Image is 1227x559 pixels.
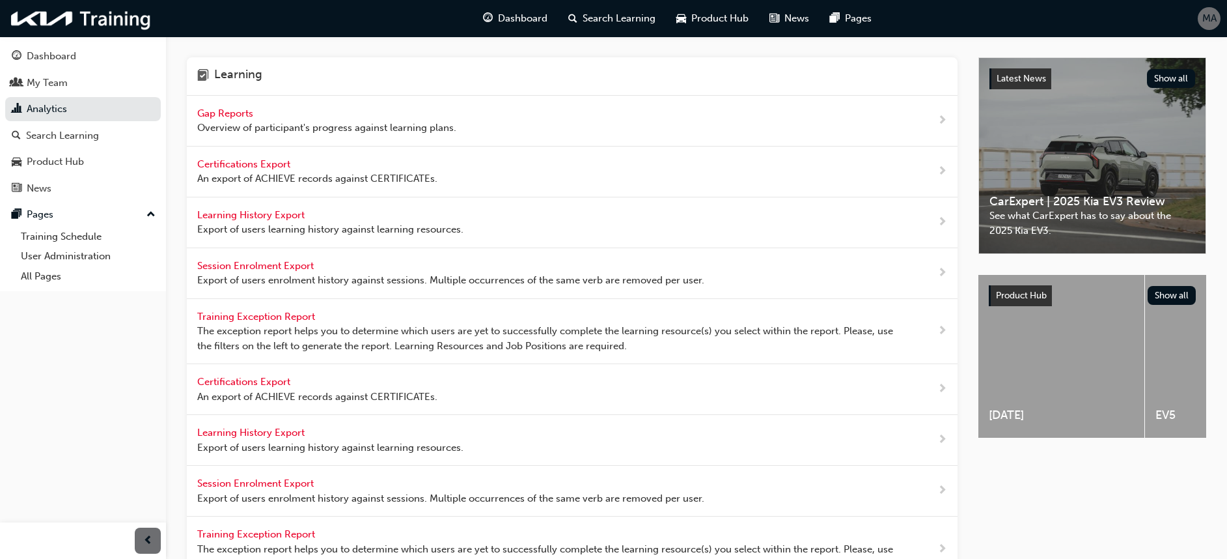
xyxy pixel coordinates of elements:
[7,5,156,32] img: kia-training
[197,121,456,136] span: Overview of participant's progress against learning plans.
[820,5,882,32] a: pages-iconPages
[197,427,307,438] span: Learning History Export
[12,51,21,63] span: guage-icon
[27,76,68,91] div: My Team
[5,177,161,201] a: News
[197,311,318,322] span: Training Exception Report
[845,11,872,26] span: Pages
[197,491,704,506] span: Export of users enrolment history against sessions. Multiple occurrences of the same verb are rem...
[498,11,547,26] span: Dashboard
[187,364,958,415] a: Certifications Export An export of ACHIEVE records against CERTIFICATEs.next-icon
[1202,11,1217,26] span: MA
[197,260,316,272] span: Session Enrolment Export
[989,208,1195,238] span: See what CarExpert has to say about the 2025 Kia EV3.
[759,5,820,32] a: news-iconNews
[187,197,958,248] a: Learning History Export Export of users learning history against learning resources.next-icon
[146,207,156,223] span: up-icon
[5,203,161,227] button: Pages
[187,96,958,147] a: Gap Reports Overview of participant's progress against learning plans.next-icon
[558,5,666,32] a: search-iconSearch Learning
[1147,69,1196,88] button: Show all
[197,171,437,186] span: An export of ACHIEVE records against CERTIFICATEs.
[1198,7,1220,30] button: MA
[187,466,958,517] a: Session Enrolment Export Export of users enrolment history against sessions. Multiple occurrences...
[5,44,161,68] a: Dashboard
[937,483,947,499] span: next-icon
[5,124,161,148] a: Search Learning
[27,207,53,222] div: Pages
[197,68,209,85] span: learning-icon
[27,154,84,169] div: Product Hub
[568,10,577,27] span: search-icon
[666,5,759,32] a: car-iconProduct Hub
[676,10,686,27] span: car-icon
[937,432,947,448] span: next-icon
[937,164,947,180] span: next-icon
[12,209,21,221] span: pages-icon
[937,323,947,339] span: next-icon
[27,49,76,64] div: Dashboard
[197,478,316,489] span: Session Enrolment Export
[989,285,1196,306] a: Product HubShow all
[197,222,463,237] span: Export of users learning history against learning resources.
[769,10,779,27] span: news-icon
[197,440,463,455] span: Export of users learning history against learning resources.
[996,290,1047,301] span: Product Hub
[5,97,161,121] a: Analytics
[989,68,1195,89] a: Latest NewsShow all
[12,130,21,142] span: search-icon
[187,299,958,365] a: Training Exception Report The exception report helps you to determine which users are yet to succ...
[16,227,161,247] a: Training Schedule
[197,390,437,405] span: An export of ACHIEVE records against CERTIFICATEs.
[473,5,558,32] a: guage-iconDashboard
[197,324,896,353] span: The exception report helps you to determine which users are yet to successfully complete the lear...
[214,68,262,85] h4: Learning
[12,104,21,115] span: chart-icon
[16,266,161,287] a: All Pages
[583,11,655,26] span: Search Learning
[197,273,704,288] span: Export of users enrolment history against sessions. Multiple occurrences of the same verb are rem...
[989,194,1195,209] span: CarExpert | 2025 Kia EV3 Review
[5,150,161,174] a: Product Hub
[784,11,809,26] span: News
[197,528,318,540] span: Training Exception Report
[187,147,958,197] a: Certifications Export An export of ACHIEVE records against CERTIFICATEs.next-icon
[197,158,293,170] span: Certifications Export
[27,181,51,196] div: News
[12,183,21,195] span: news-icon
[143,533,153,549] span: prev-icon
[937,265,947,281] span: next-icon
[187,415,958,466] a: Learning History Export Export of users learning history against learning resources.next-icon
[12,156,21,168] span: car-icon
[12,78,21,89] span: people-icon
[830,10,840,27] span: pages-icon
[197,209,307,221] span: Learning History Export
[989,408,1134,423] span: [DATE]
[937,214,947,231] span: next-icon
[187,248,958,299] a: Session Enrolment Export Export of users enrolment history against sessions. Multiple occurrences...
[691,11,749,26] span: Product Hub
[997,73,1046,84] span: Latest News
[978,275,1144,438] a: [DATE]
[483,10,493,27] span: guage-icon
[5,42,161,203] button: DashboardMy TeamAnalyticsSearch LearningProduct HubNews
[937,381,947,397] span: next-icon
[1148,286,1196,305] button: Show all
[197,376,293,388] span: Certifications Export
[978,57,1206,254] a: Latest NewsShow allCarExpert | 2025 Kia EV3 ReviewSee what CarExpert has to say about the 2025 Ki...
[937,541,947,558] span: next-icon
[26,128,99,143] div: Search Learning
[16,246,161,266] a: User Administration
[937,113,947,129] span: next-icon
[5,71,161,95] a: My Team
[197,107,256,119] span: Gap Reports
